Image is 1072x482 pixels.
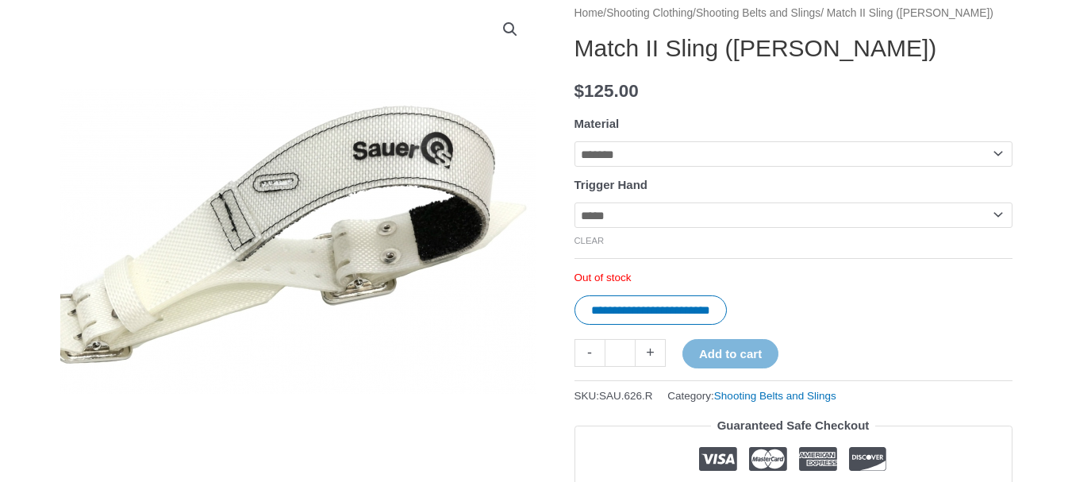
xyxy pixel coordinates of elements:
[574,34,1012,63] h1: Match II Sling ([PERSON_NAME])
[574,117,620,130] label: Material
[696,7,820,19] a: Shooting Belts and Slings
[714,390,836,402] a: Shooting Belts and Slings
[599,390,653,402] span: SAU.626.R
[606,7,693,19] a: Shooting Clothing
[574,339,605,367] a: -
[574,81,639,101] bdi: 125.00
[667,386,836,406] span: Category:
[496,15,524,44] a: View full-screen image gallery
[574,271,1012,285] p: Out of stock
[711,415,876,437] legend: Guaranteed Safe Checkout
[574,7,604,19] a: Home
[574,81,585,101] span: $
[574,386,653,406] span: SKU:
[574,236,605,245] a: Clear options
[574,178,648,191] label: Trigger Hand
[682,339,778,368] button: Add to cart
[574,3,1012,24] nav: Breadcrumb
[60,3,536,480] img: Match II Sling
[636,339,666,367] a: +
[605,339,636,367] input: Product quantity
